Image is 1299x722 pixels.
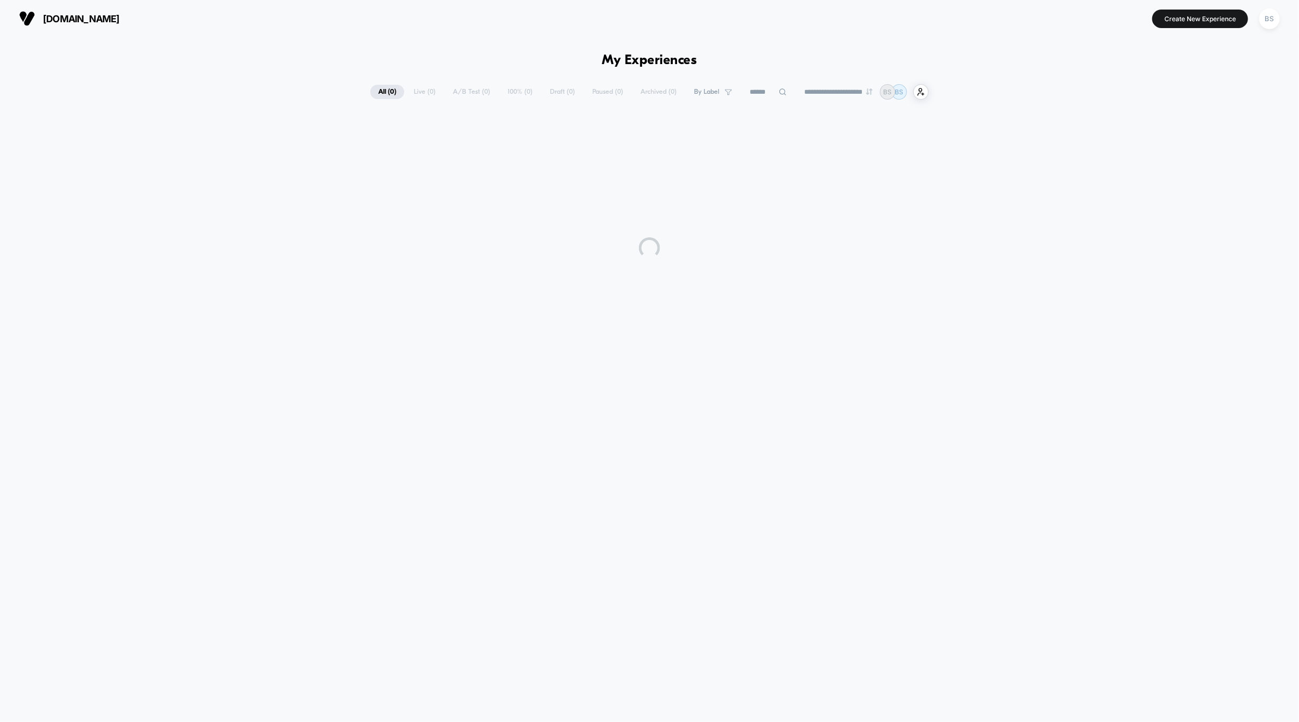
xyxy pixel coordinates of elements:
span: By Label [694,88,719,96]
span: All ( 0 ) [370,85,404,99]
span: [DOMAIN_NAME] [43,13,120,24]
h1: My Experiences [602,53,697,68]
img: end [866,88,873,95]
button: [DOMAIN_NAME] [16,10,123,27]
img: Visually logo [19,11,35,26]
button: BS [1256,8,1283,30]
p: BS [895,88,904,96]
p: BS [884,88,892,96]
div: BS [1259,8,1280,29]
button: Create New Experience [1152,10,1248,28]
